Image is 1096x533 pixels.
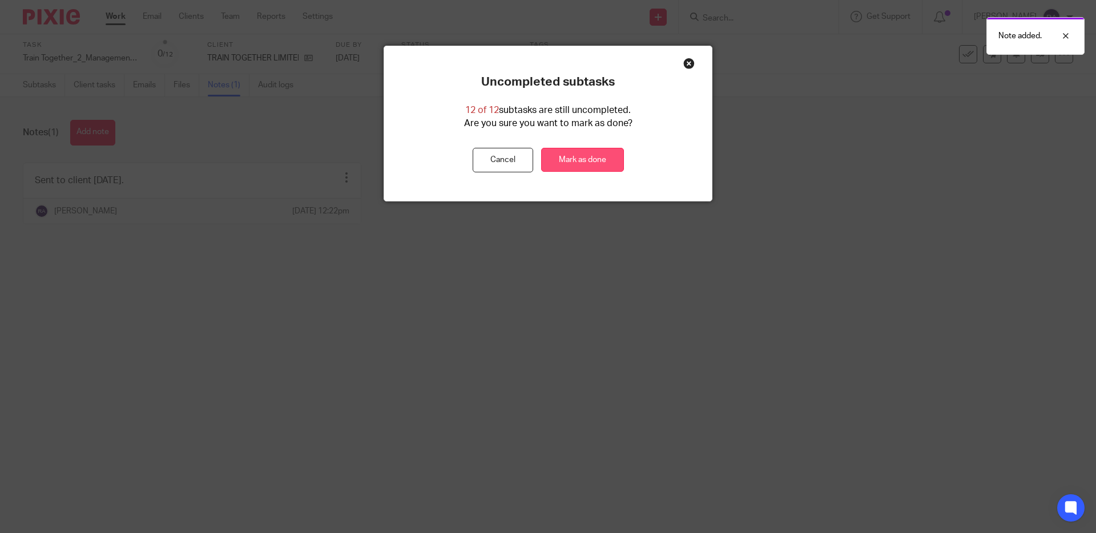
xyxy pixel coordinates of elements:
[465,104,631,117] p: subtasks are still uncompleted.
[464,117,632,130] p: Are you sure you want to mark as done?
[998,30,1042,42] p: Note added.
[465,106,499,115] span: 12 of 12
[481,75,615,90] p: Uncompleted subtasks
[541,148,624,172] a: Mark as done
[473,148,533,172] button: Cancel
[683,58,695,69] div: Close this dialog window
